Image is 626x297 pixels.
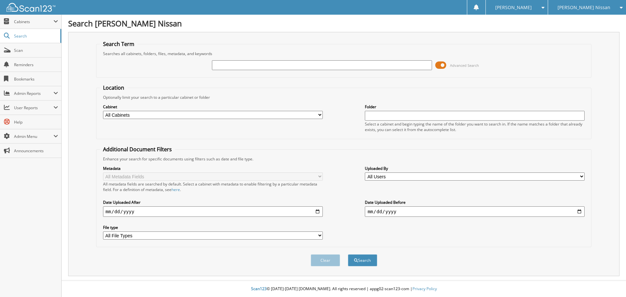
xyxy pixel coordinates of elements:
[251,286,267,291] span: Scan123
[100,40,138,48] legend: Search Term
[365,206,585,217] input: end
[171,187,180,192] a: here
[412,286,437,291] a: Privacy Policy
[100,146,175,153] legend: Additional Document Filters
[14,134,53,139] span: Admin Menu
[14,33,57,39] span: Search
[14,119,58,125] span: Help
[348,254,377,266] button: Search
[103,206,323,217] input: start
[14,48,58,53] span: Scan
[558,6,610,9] span: [PERSON_NAME] Nissan
[14,105,53,111] span: User Reports
[100,156,588,162] div: Enhance your search for specific documents using filters such as date and file type.
[103,200,323,205] label: Date Uploaded After
[100,95,588,100] div: Optionally limit your search to a particular cabinet or folder
[7,3,55,12] img: scan123-logo-white.svg
[100,51,588,56] div: Searches all cabinets, folders, files, metadata, and keywords
[365,200,585,205] label: Date Uploaded Before
[14,148,58,154] span: Announcements
[495,6,532,9] span: [PERSON_NAME]
[14,19,53,24] span: Cabinets
[62,281,626,297] div: © [DATE]-[DATE] [DOMAIN_NAME]. All rights reserved | appg02-scan123-com |
[103,225,323,230] label: File type
[100,84,127,91] legend: Location
[311,254,340,266] button: Clear
[103,166,323,171] label: Metadata
[450,63,479,68] span: Advanced Search
[68,18,619,29] h1: Search [PERSON_NAME] Nissan
[14,62,58,67] span: Reminders
[365,166,585,171] label: Uploaded By
[365,121,585,132] div: Select a cabinet and begin typing the name of the folder you want to search in. If the name match...
[103,104,323,110] label: Cabinet
[14,91,53,96] span: Admin Reports
[365,104,585,110] label: Folder
[14,76,58,82] span: Bookmarks
[103,181,323,192] div: All metadata fields are searched by default. Select a cabinet with metadata to enable filtering b...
